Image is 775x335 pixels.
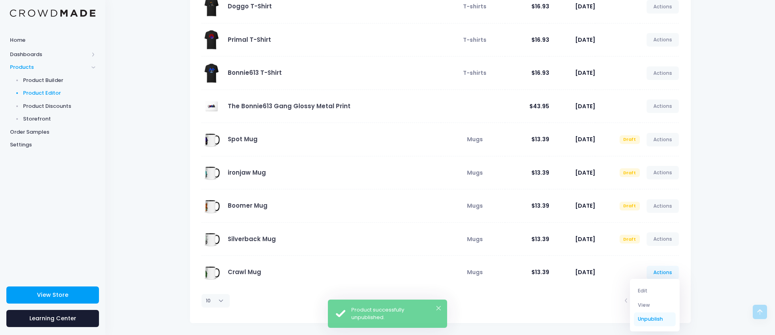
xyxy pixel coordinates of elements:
[575,235,595,243] span: [DATE]
[467,135,483,143] span: Mugs
[575,69,595,77] span: [DATE]
[620,168,640,177] span: Draft
[531,235,549,243] span: $13.39
[436,306,441,310] button: ×
[228,168,266,177] a: ironjaw Mug
[228,201,267,210] a: Boomer Mug
[23,89,96,97] span: Product Editor
[23,76,96,84] span: Product Builder
[228,135,258,143] a: Spot Mug
[647,232,679,246] a: Actions
[228,268,261,276] a: Crawl Mug
[531,69,549,77] span: $16.93
[351,306,441,321] div: Product successfully unpublished.
[228,2,272,10] a: Doggo T-Shirt
[531,169,549,177] span: $13.39
[531,135,549,143] span: $13.39
[10,63,89,71] span: Products
[10,141,95,149] span: Settings
[647,166,679,179] a: Actions
[29,314,76,322] span: Learning Center
[37,291,68,299] span: View Store
[575,36,595,44] span: [DATE]
[467,235,483,243] span: Mugs
[23,115,96,123] span: Storefront
[228,235,276,243] a: Silverback Mug
[531,268,549,276] span: $13.39
[228,35,271,44] a: Primal T-Shirt
[634,312,676,326] a: Unpublish
[463,2,486,10] span: T-shirts
[575,202,595,210] span: [DATE]
[575,2,595,10] span: [DATE]
[647,133,679,146] a: Actions
[620,202,640,210] span: Draft
[575,135,595,143] span: [DATE]
[634,298,676,312] a: View
[531,36,549,44] span: $16.93
[575,102,595,110] span: [DATE]
[10,128,95,136] span: Order Samples
[620,235,640,243] span: Draft
[10,36,95,44] span: Home
[634,284,676,298] a: Edit
[228,68,282,77] a: Bonnie613 T-Shirt
[10,51,89,58] span: Dashboards
[531,202,549,210] span: $13.39
[531,2,549,10] span: $16.93
[647,33,679,47] a: Actions
[647,99,679,113] a: Actions
[463,69,486,77] span: T-shirts
[620,135,640,144] span: Draft
[529,102,549,110] span: $43.95
[647,66,679,80] a: Actions
[10,10,95,17] img: Logo
[463,36,486,44] span: T-shirts
[575,169,595,177] span: [DATE]
[575,268,595,276] span: [DATE]
[6,286,99,304] a: View Store
[228,102,351,110] a: The Bonnie613 Gang Glossy Metal Print
[467,268,483,276] span: Mugs
[647,266,679,279] a: Actions
[23,102,96,110] span: Product Discounts
[467,169,483,177] span: Mugs
[647,199,679,213] a: Actions
[467,202,483,210] span: Mugs
[6,310,99,327] a: Learning Center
